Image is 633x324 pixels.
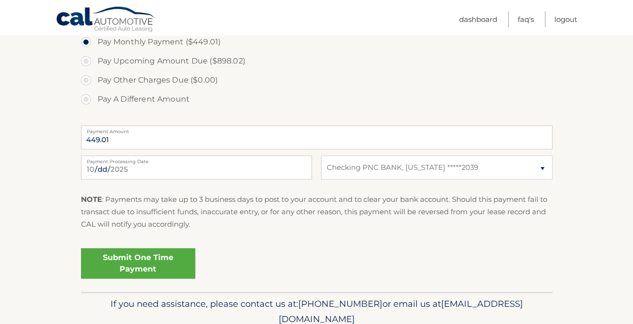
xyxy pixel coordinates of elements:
[518,11,534,27] a: FAQ's
[81,195,102,204] strong: NOTE
[81,125,553,149] input: Payment Amount
[81,125,553,133] label: Payment Amount
[81,193,553,231] p: : Payments may take up to 3 business days to post to your account and to clear your bank account....
[81,32,553,52] label: Pay Monthly Payment ($449.01)
[459,11,497,27] a: Dashboard
[81,90,553,109] label: Pay A Different Amount
[81,248,195,279] a: Submit One Time Payment
[554,11,577,27] a: Logout
[81,156,312,163] label: Payment Processing Date
[81,52,553,71] label: Pay Upcoming Amount Due ($898.02)
[81,156,312,179] input: Payment Date
[81,71,553,90] label: Pay Other Charges Due ($0.00)
[298,298,382,309] span: [PHONE_NUMBER]
[56,6,156,34] a: Cal Automotive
